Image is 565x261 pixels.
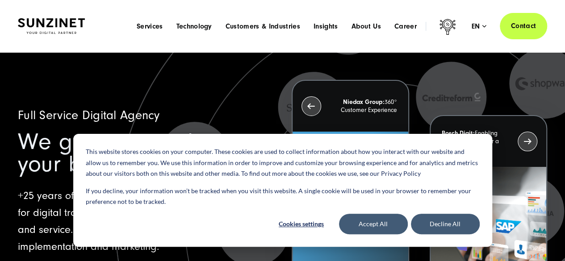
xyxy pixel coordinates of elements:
[442,130,475,137] strong: Bosch Digit:
[267,214,336,234] button: Cookies settings
[339,214,408,234] button: Accept All
[73,134,492,247] div: Cookie banner
[394,22,417,31] a: Career
[86,146,480,179] p: This website stores cookies on your computer. These cookies are used to collect information about...
[176,22,212,31] a: Technology
[500,13,547,39] a: Contact
[442,129,513,153] p: Enabling higher efficiency for a higher revenue
[137,22,163,31] a: Services
[326,98,397,114] p: 360° Customer Experience
[472,22,486,31] div: en
[411,214,480,234] button: Decline All
[18,108,160,122] span: Full Service Digital Agency
[18,128,247,177] span: We grow & accelerate your business
[18,18,85,34] img: SUNZINET Full Service Digital Agentur
[343,99,385,106] strong: Niedax Group:
[18,187,273,255] p: +25 years of experience, 160 employees in 3 countries for digital transformation in marketing, sa...
[226,22,300,31] a: Customers & Industries
[86,186,480,207] p: If you decline, your information won’t be tracked when you visit this website. A single cookie wi...
[314,22,338,31] a: Insights
[351,22,381,31] a: About Us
